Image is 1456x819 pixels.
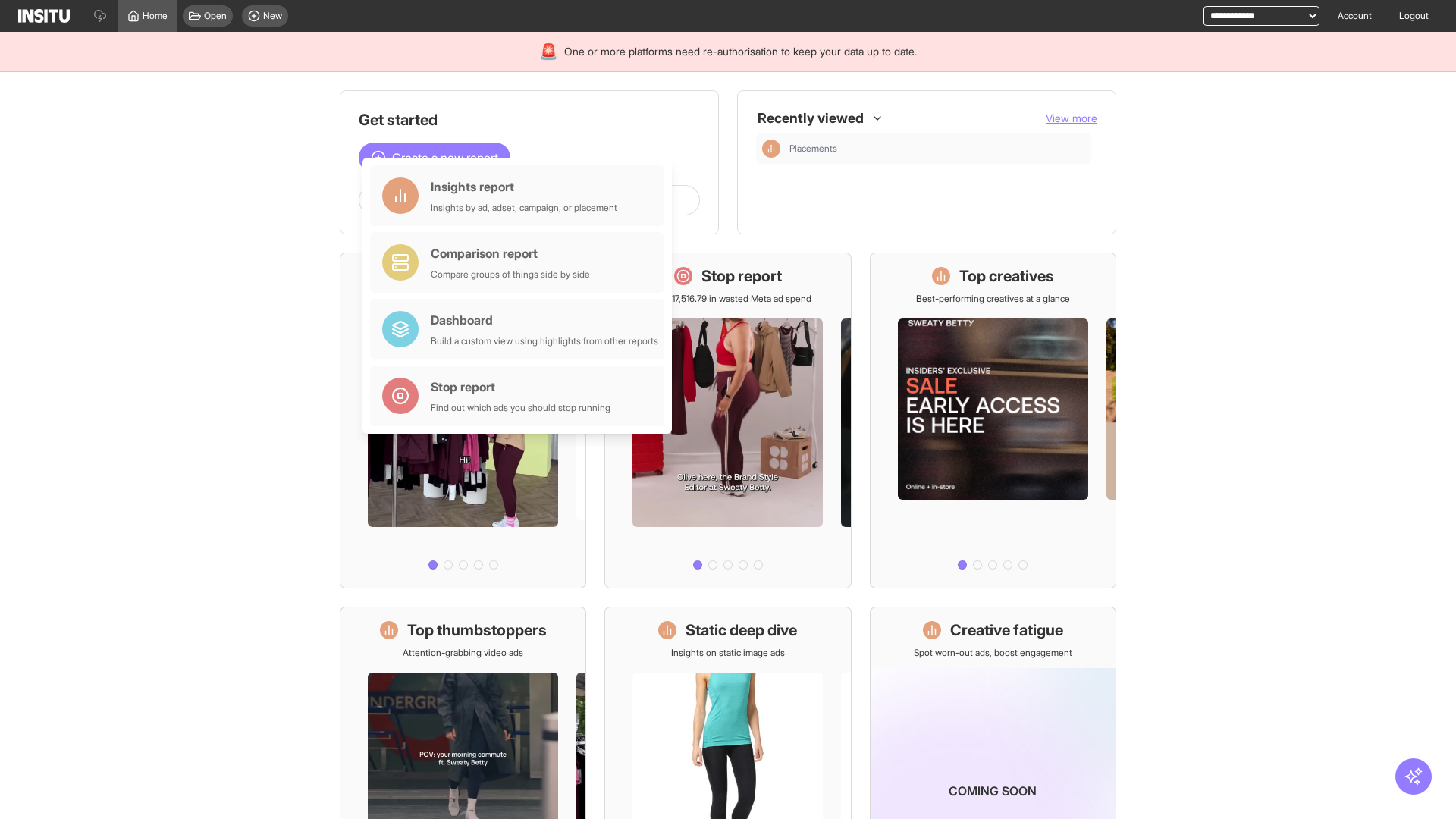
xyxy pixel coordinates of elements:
h1: Get started [359,109,700,130]
div: Stop report [431,378,610,396]
button: Create a new report [359,143,510,173]
h1: Top thumbstoppers [407,620,547,641]
span: New [263,10,282,22]
a: What's live nowSee all active ads instantly [340,253,586,588]
span: Home [143,10,168,22]
img: Logo [18,9,70,23]
span: Placements [789,143,837,155]
span: Placements [789,143,1085,155]
h1: Static deep dive [686,620,797,641]
div: Insights by ad, adset, campaign, or placement [431,202,617,214]
div: Insights report [431,177,617,196]
span: Create a new report [392,149,498,167]
p: Attention-grabbing video ads [403,647,523,659]
a: Stop reportSave £17,516.79 in wasted Meta ad spend [604,253,851,588]
p: Save £17,516.79 in wasted Meta ad spend [645,293,811,305]
div: Insights [762,140,780,158]
span: View more [1046,111,1097,124]
p: Insights on static image ads [671,647,785,659]
div: Comparison report [431,244,590,262]
h1: Top creatives [959,265,1054,287]
div: 🚨 [539,41,558,62]
h1: Stop report [701,265,782,287]
span: One or more platforms need re-authorisation to keep your data up to date. [564,44,917,59]
div: Compare groups of things side by side [431,268,590,281]
div: Dashboard [431,311,658,329]
a: Top creativesBest-performing creatives at a glance [870,253,1116,588]
button: View more [1046,111,1097,126]
div: Find out which ads you should stop running [431,402,610,414]
span: Open [204,10,227,22]
div: Build a custom view using highlights from other reports [431,335,658,347]
p: Best-performing creatives at a glance [916,293,1070,305]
